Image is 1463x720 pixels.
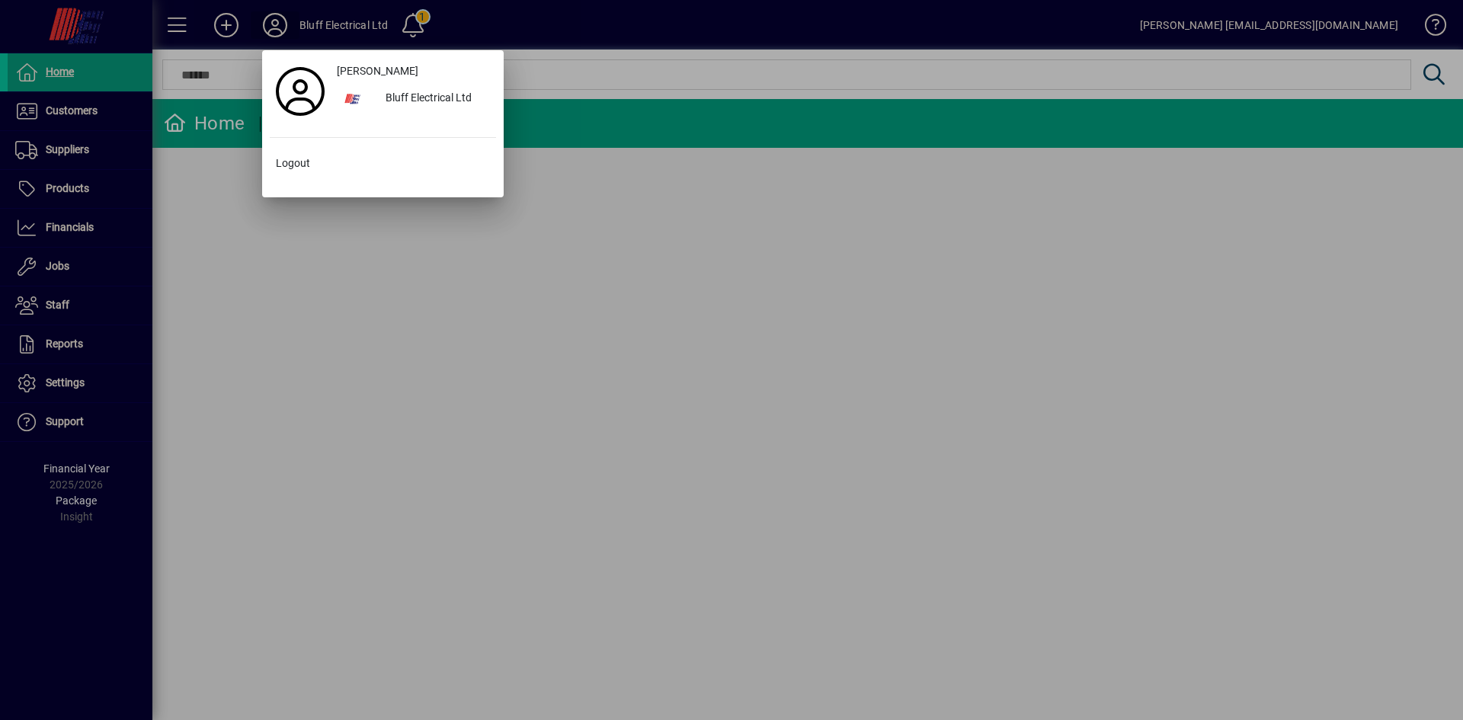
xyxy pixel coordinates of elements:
[331,85,496,113] button: Bluff Electrical Ltd
[337,63,418,79] span: [PERSON_NAME]
[276,155,310,171] span: Logout
[270,150,496,178] button: Logout
[373,85,496,113] div: Bluff Electrical Ltd
[331,58,496,85] a: [PERSON_NAME]
[270,78,331,105] a: Profile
